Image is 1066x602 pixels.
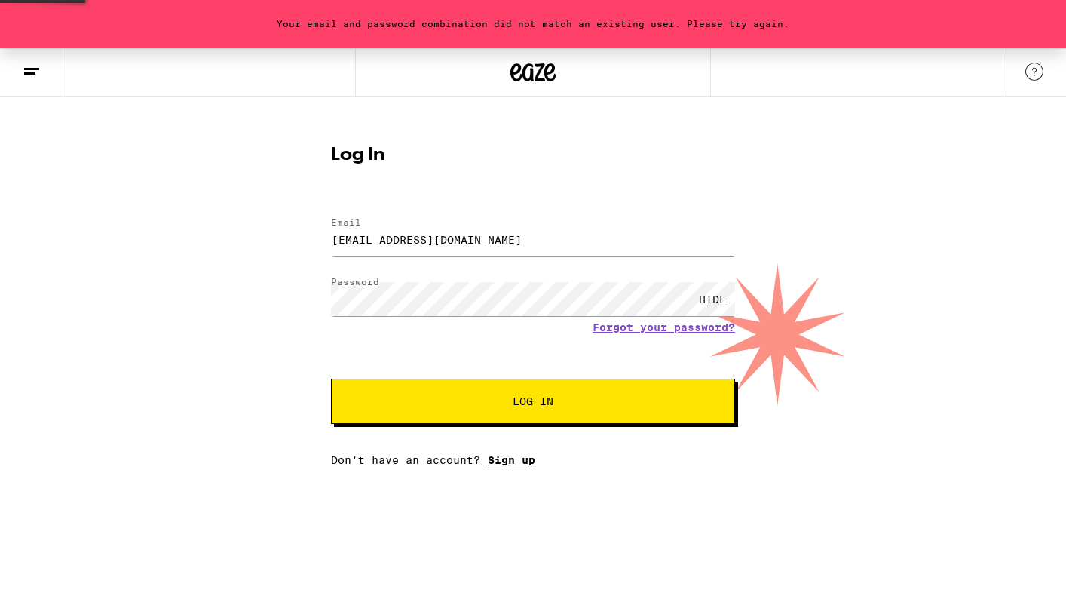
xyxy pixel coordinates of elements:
[331,223,735,256] input: Email
[331,277,379,287] label: Password
[593,321,735,333] a: Forgot your password?
[331,379,735,424] button: Log In
[488,454,535,466] a: Sign up
[513,396,553,407] span: Log In
[331,146,735,164] h1: Log In
[331,454,735,466] div: Don't have an account?
[331,217,361,227] label: Email
[690,282,735,316] div: HIDE
[9,11,109,23] span: Hi. Need any help?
